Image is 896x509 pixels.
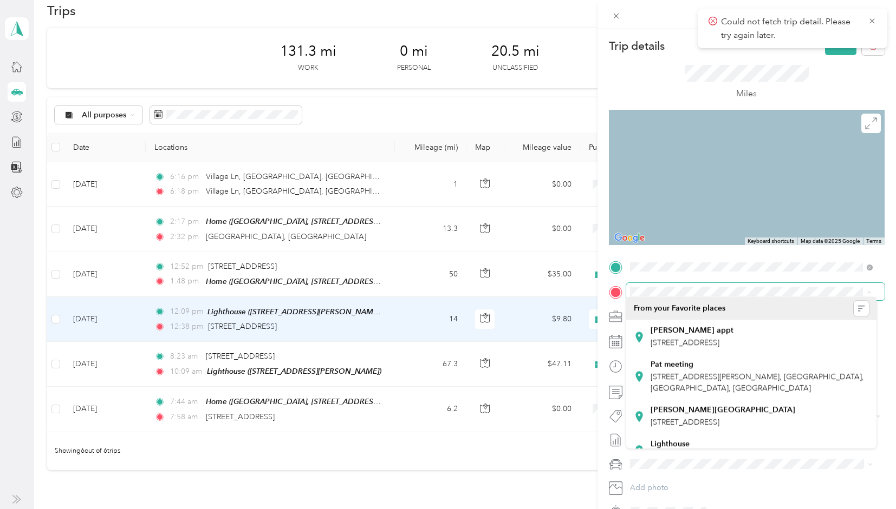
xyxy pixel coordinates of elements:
iframe: Everlance-gr Chat Button Frame [835,448,896,509]
a: Terms (opens in new tab) [866,238,881,244]
button: Keyboard shortcuts [748,237,794,245]
p: Miles [736,87,757,101]
button: Add photo [626,480,885,495]
p: Trip details [609,38,665,54]
span: Map data ©2025 Google [801,238,860,244]
span: [STREET_ADDRESS][PERSON_NAME], [GEOGRAPHIC_DATA], [GEOGRAPHIC_DATA], [GEOGRAPHIC_DATA] [650,372,863,392]
strong: Pat meeting [650,359,693,369]
span: [STREET_ADDRESS] [650,338,719,347]
strong: [PERSON_NAME] appt [650,325,733,335]
span: From your Favorite places [634,303,725,313]
img: Google [612,231,647,245]
span: [STREET_ADDRESS] [650,417,719,426]
strong: [PERSON_NAME][GEOGRAPHIC_DATA] [650,405,795,414]
p: Could not fetch trip detail. Please try again later. [721,15,860,42]
a: Open this area in Google Maps (opens a new window) [612,231,647,245]
strong: Lighthouse [650,439,689,448]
